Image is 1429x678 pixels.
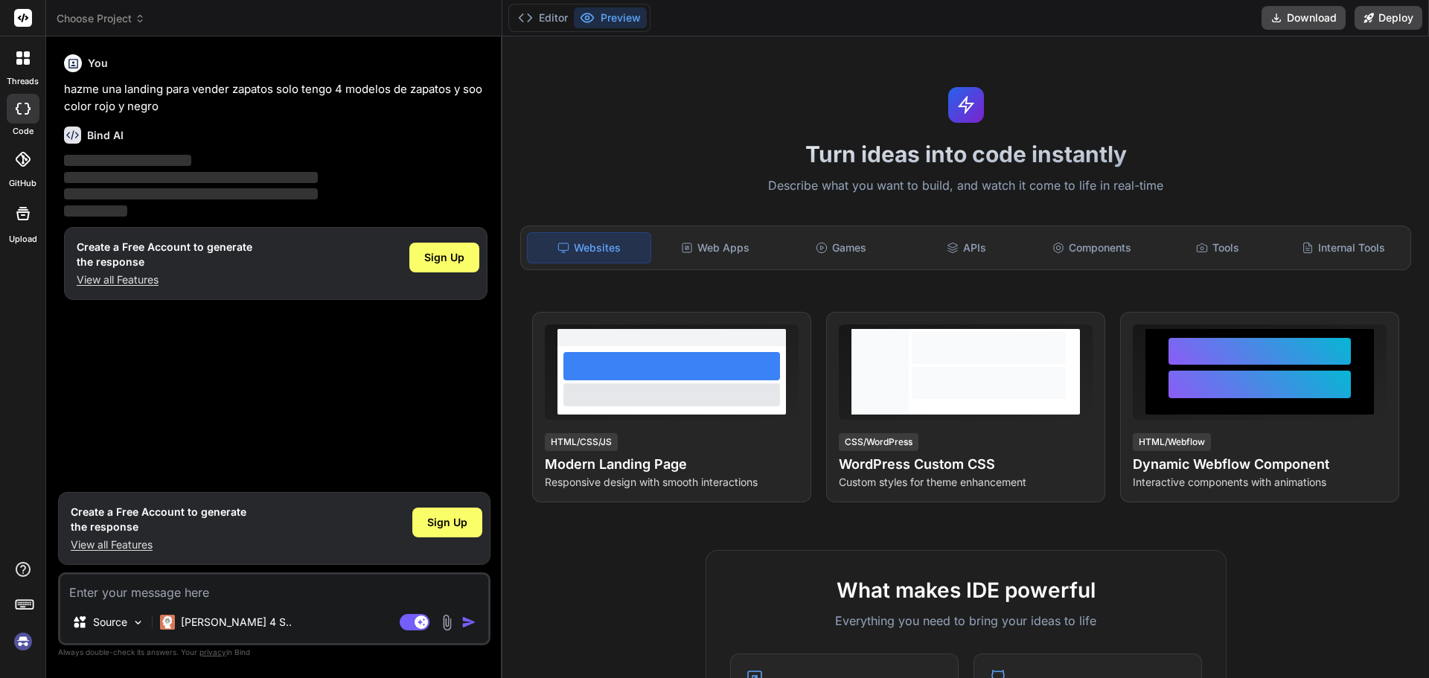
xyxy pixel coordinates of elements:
[839,454,1093,475] h4: WordPress Custom CSS
[88,56,108,71] h6: You
[1157,232,1279,263] div: Tools
[64,172,318,183] span: ‌
[427,515,467,530] span: Sign Up
[730,612,1202,630] p: Everything you need to bring your ideas to life
[438,614,455,631] img: attachment
[57,11,145,26] span: Choose Project
[1355,6,1422,30] button: Deploy
[905,232,1028,263] div: APIs
[461,615,476,630] img: icon
[93,615,127,630] p: Source
[58,645,490,659] p: Always double-check its answers. Your in Bind
[780,232,903,263] div: Games
[160,615,175,630] img: Claude 4 Sonnet
[9,233,37,246] label: Upload
[511,141,1420,167] h1: Turn ideas into code instantly
[64,155,191,166] span: ‌
[654,232,777,263] div: Web Apps
[10,629,36,654] img: signin
[545,454,799,475] h4: Modern Landing Page
[424,250,464,265] span: Sign Up
[527,232,651,263] div: Websites
[132,616,144,629] img: Pick Models
[545,433,618,451] div: HTML/CSS/JS
[64,205,127,217] span: ‌
[77,240,252,269] h1: Create a Free Account to generate the response
[730,575,1202,606] h2: What makes IDE powerful
[181,615,292,630] p: [PERSON_NAME] 4 S..
[87,128,124,143] h6: Bind AI
[1031,232,1154,263] div: Components
[199,647,226,656] span: privacy
[71,505,246,534] h1: Create a Free Account to generate the response
[9,177,36,190] label: GitHub
[1133,475,1387,490] p: Interactive components with animations
[1262,6,1346,30] button: Download
[7,75,39,88] label: threads
[511,176,1420,196] p: Describe what you want to build, and watch it come to life in real-time
[64,188,318,199] span: ‌
[574,7,647,28] button: Preview
[1133,433,1211,451] div: HTML/Webflow
[71,537,246,552] p: View all Features
[512,7,574,28] button: Editor
[77,272,252,287] p: View all Features
[545,475,799,490] p: Responsive design with smooth interactions
[1282,232,1404,263] div: Internal Tools
[1133,454,1387,475] h4: Dynamic Webflow Component
[13,125,33,138] label: code
[839,475,1093,490] p: Custom styles for theme enhancement
[64,81,487,115] p: hazme una landing para vender zapatos solo tengo 4 modelos de zapatos y soo color rojo y negro
[839,433,918,451] div: CSS/WordPress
